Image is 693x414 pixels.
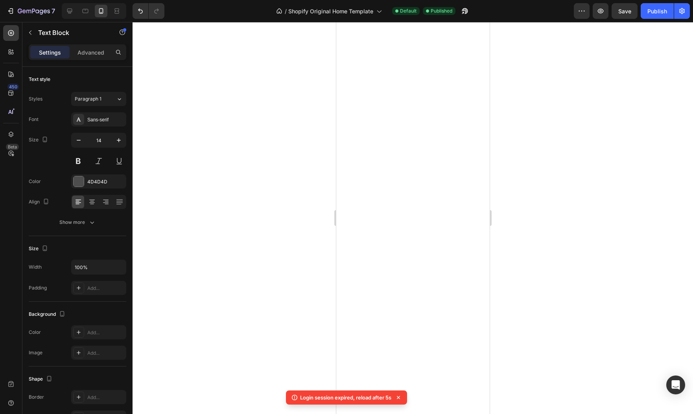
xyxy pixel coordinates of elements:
div: Width [29,264,42,271]
button: Publish [641,3,674,19]
button: Show more [29,215,126,229]
div: Align [29,197,51,207]
p: 7 [52,6,55,16]
div: Add... [87,394,124,401]
span: / [285,7,287,15]
span: Published [431,7,452,15]
div: Text style [29,76,50,83]
div: Size [29,135,50,145]
button: Save [612,3,638,19]
div: Color [29,329,41,336]
div: Sans-serif [87,116,124,123]
span: Save [618,8,631,15]
div: Add... [87,350,124,357]
div: Open Intercom Messenger [666,376,685,394]
div: Show more [59,218,96,226]
div: Background [29,309,67,320]
div: Padding [29,284,47,291]
iframe: Design area [336,22,490,414]
div: Color [29,178,41,185]
div: Image [29,349,42,356]
span: Default [400,7,417,15]
div: Undo/Redo [133,3,164,19]
p: Settings [39,48,61,57]
p: Text Block [38,28,105,37]
p: Login session expired, reload after 5s [300,394,391,401]
p: Advanced [77,48,104,57]
div: Add... [87,285,124,292]
div: Shape [29,374,54,385]
div: Publish [647,7,667,15]
div: Beta [6,144,19,150]
div: Font [29,116,39,123]
div: Border [29,394,44,401]
div: Add... [87,329,124,336]
button: 7 [3,3,59,19]
button: Paragraph 1 [71,92,126,106]
div: 4D4D4D [87,178,124,185]
span: Paragraph 1 [75,95,101,103]
div: Size [29,244,50,254]
div: 450 [7,84,19,90]
span: Shopify Original Home Template [288,7,373,15]
input: Auto [72,260,126,274]
div: Styles [29,95,42,103]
